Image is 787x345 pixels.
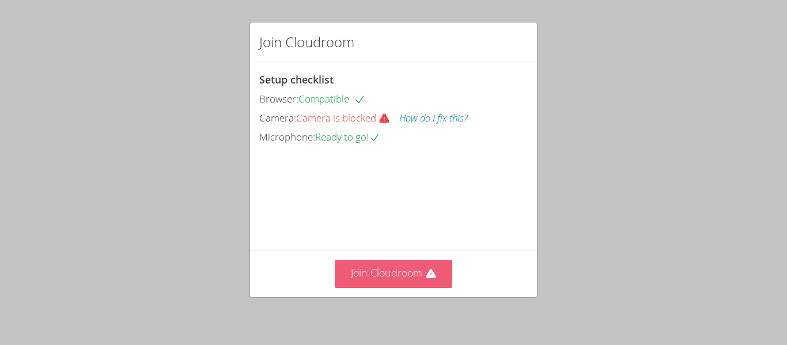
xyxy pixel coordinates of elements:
[335,260,453,288] button: Join Cloudroom
[298,92,365,105] span: Compatible
[399,110,468,127] button: How do I fix this?
[259,111,296,124] span: Camera:
[259,130,315,143] span: Microphone:
[259,32,354,52] h2: Join Cloudroom
[259,92,298,105] span: Browser:
[259,73,334,86] span: Setup checklist
[315,130,380,143] span: Ready to go!
[296,111,399,124] span: Camera is blocked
